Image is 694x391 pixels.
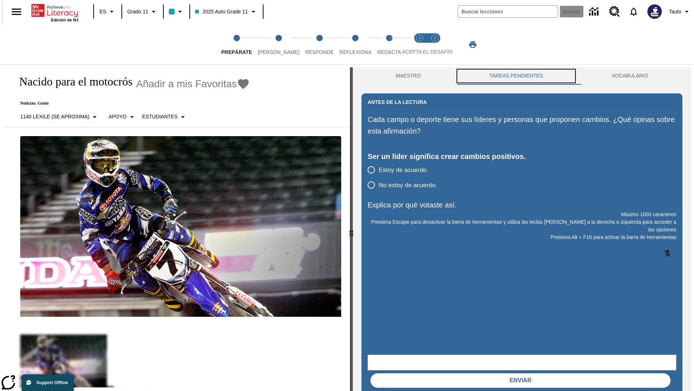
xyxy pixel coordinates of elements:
[136,78,237,90] span: Añadir a mis Favoritas
[127,8,148,16] span: Grado 11
[124,5,161,18] button: Grado: Grado 11, Elige un grado
[368,211,676,218] p: Máximo 1000 caracteres
[434,36,436,40] text: 2
[368,162,443,193] div: poll
[424,25,445,64] button: Acepta el desafío contesta step 2 of 2
[3,67,350,387] div: reading
[419,36,420,40] text: 1
[195,8,248,16] span: 2025 Auto Grade 11
[409,25,430,64] button: Acepta el desafío lee step 1 of 2
[12,75,133,88] h1: Nacido para el motocrós
[6,1,27,22] button: Abrir el menú lateral
[458,6,558,17] input: Buscar campo
[461,38,484,51] button: Imprimir
[305,49,334,55] span: Responde
[258,49,299,55] span: [PERSON_NAME]
[669,8,681,16] span: Tauto
[215,25,258,64] button: Prepárate step 1 of 5
[20,136,341,317] img: El corredor de motocrós James Stewart vuela por los aires en su motocicleta de montaña
[142,113,177,121] p: Estudiantes
[368,234,676,241] p: Presiona Alt + F10 para activar la barra de herramientas
[350,67,353,391] div: Pulsa la tecla de intro o la barra espaciadora y luego presiona las flechas de derecha e izquierd...
[96,5,119,18] button: Lenguaje: ES, Selecciona un idioma
[136,77,250,90] button: Añadir a mis Favoritas - Nacido para el motocrós
[377,49,401,55] span: Redacta
[402,49,453,55] span: ACEPTA EL DESAFÍO
[22,374,74,391] button: Support Offline
[361,67,455,85] button: Maestro
[368,114,676,137] p: Cada campo o deporte tiene sus líderes y personas que proponen cambios. ¿Qué opinas sobre esta af...
[299,25,339,64] button: Responde step 3 of 5
[192,5,260,18] button: Clase: 2025 Auto Grade 11, Selecciona una clase
[17,110,102,123] button: Seleccione Lexile, 1140 Lexile (Se aproxima)
[368,218,676,234] p: Presiona Escape para desactivar la barra de herramientas y utiliza las teclas [PERSON_NAME] a la ...
[585,2,605,22] a: Centro de información
[106,110,139,123] button: Tipo de apoyo, Apoyo
[647,4,662,19] img: Avatar
[252,25,305,64] button: Lee step 2 of 5
[12,101,250,106] p: Noticias: Gente
[368,98,427,106] h2: Antes de la lectura
[37,380,68,385] span: Support Offline
[3,6,106,12] body: Explica por qué votaste así. Máximo 1000 caracteres Presiona Alt + F10 para activar la barra de h...
[624,2,643,21] a: Notificaciones
[31,3,78,22] div: Portada
[51,18,78,22] span: Edición de NJ
[334,25,377,64] button: Reflexiona step 4 of 5
[370,373,671,388] button: Enviar
[372,25,407,64] button: Redacta step 5 of 5
[99,8,106,16] span: ES
[666,5,694,18] button: Perfil/Configuración
[379,181,437,190] span: No estoy de acuerdo.
[361,67,682,85] div: Instructional Panel Tabs
[20,113,89,121] p: 1140 Lexile (Se aproxima)
[605,2,624,21] a: Centro de recursos, Se abrirá en una pestaña nueva.
[643,2,666,21] button: Escoja un nuevo avatar
[108,113,127,121] p: Apoyo
[139,110,190,123] button: Seleccionar estudiante
[577,67,682,85] button: VOCABULARIO
[368,151,676,162] div: Ser un líder significa crear cambios positivos.
[455,67,577,85] button: TAREAS PENDIENTES
[166,5,187,18] button: El color de la clase es azul claro. Cambiar el color de la clase.
[379,165,428,175] span: Estoy de acuerdo.
[221,49,252,55] span: Prepárate
[368,199,676,211] p: Explica por qué votaste así.
[339,49,372,55] span: Reflexiona
[659,245,676,262] button: Haga clic para activar la función de reconocimiento de voz
[353,67,691,391] div: activity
